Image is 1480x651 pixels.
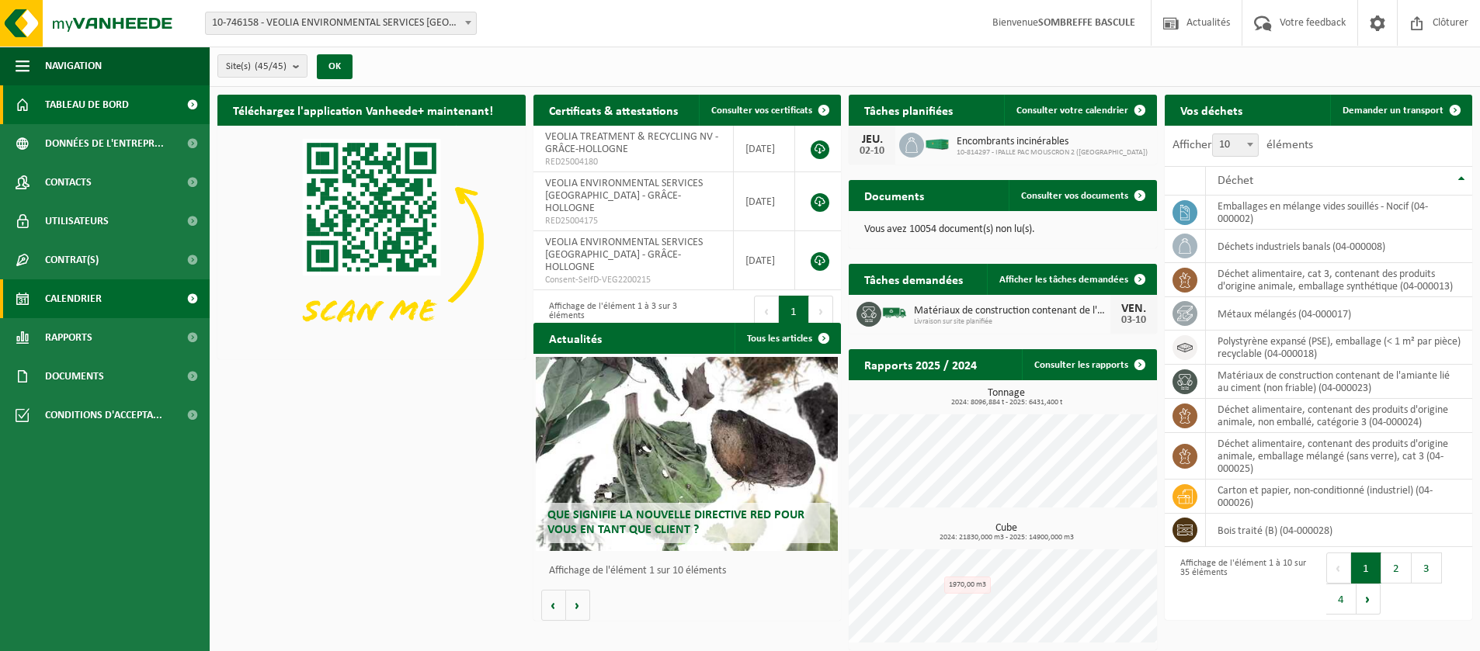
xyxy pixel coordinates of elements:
[1016,106,1128,116] span: Consulter votre calendrier
[45,163,92,202] span: Contacts
[914,305,1110,317] span: Matériaux de construction contenant de l'amiante lié au ciment (non friable)
[1009,180,1155,211] a: Consulter vos documents
[541,294,679,328] div: Affichage de l'élément 1 à 3 sur 3 éléments
[914,317,1110,327] span: Livraison sur site planifiée
[1326,583,1357,615] button: 4
[45,124,164,163] span: Données de l'entrepr...
[734,172,795,231] td: [DATE]
[536,357,838,551] a: Que signifie la nouvelle directive RED pour vous en tant que client ?
[205,12,477,35] span: 10-746158 - VEOLIA ENVIRONMENTAL SERVICES WALLONIE - GRÂCE-HOLLOGNE
[1218,175,1253,187] span: Déchet
[45,85,129,124] span: Tableau de bord
[1118,315,1149,326] div: 03-10
[1206,433,1473,480] td: déchet alimentaire, contenant des produits d'origine animale, emballage mélangé (sans verre), cat...
[881,300,908,326] img: BL-SO-LV
[856,399,1157,407] span: 2024: 8096,884 t - 2025: 6431,400 t
[45,396,162,435] span: Conditions d'accepta...
[1357,583,1381,615] button: Next
[45,241,99,279] span: Contrat(s)
[1038,17,1135,29] strong: SOMBREFFE BASCULE
[1343,106,1444,116] span: Demander un transport
[1021,191,1128,201] span: Consulter vos documents
[711,106,812,116] span: Consulter vos certificats
[547,509,804,536] span: Que signifie la nouvelle directive RED pour vous en tant que client ?
[1212,133,1259,157] span: 10
[1330,95,1471,126] a: Demander un transport
[545,237,703,273] span: VEOLIA ENVIRONMENTAL SERVICES [GEOGRAPHIC_DATA] - GRÂCE-HOLLOGNE
[549,566,834,577] p: Affichage de l'élément 1 sur 10 éléments
[957,148,1148,158] span: 10-814297 - IPALLE PAC MOUSCRON 2 ([GEOGRAPHIC_DATA])
[754,296,779,327] button: Previous
[1165,95,1258,125] h2: Vos déchets
[317,54,353,79] button: OK
[809,296,833,327] button: Next
[779,296,809,327] button: 1
[699,95,839,126] a: Consulter vos certificats
[545,156,722,168] span: RED25004180
[856,146,888,157] div: 02-10
[735,323,839,354] a: Tous les articles
[1206,230,1473,263] td: déchets industriels banals (04-000008)
[45,279,102,318] span: Calendrier
[1206,263,1473,297] td: déchet alimentaire, cat 3, contenant des produits d'origine animale, emballage synthétique (04-00...
[957,136,1148,148] span: Encombrants incinérables
[45,202,109,241] span: Utilisateurs
[864,224,1141,235] p: Vous avez 10054 document(s) non lu(s).
[924,137,950,151] img: HK-XC-30-GN-00
[45,318,92,357] span: Rapports
[1412,552,1442,583] button: 3
[217,95,509,125] h2: Téléchargez l'application Vanheede+ maintenant!
[206,12,476,34] span: 10-746158 - VEOLIA ENVIRONMENTAL SERVICES WALLONIE - GRÂCE-HOLLOGNE
[217,126,526,356] img: Download de VHEPlus App
[533,95,693,125] h2: Certificats & attestations
[849,349,992,379] h2: Rapports 2025 / 2024
[856,133,888,146] div: JEU.
[1206,365,1473,399] td: matériaux de construction contenant de l'amiante lié au ciment (non friable) (04-000023)
[545,215,722,227] span: RED25004175
[45,47,102,85] span: Navigation
[999,275,1128,285] span: Afficher les tâches demandées
[1326,552,1351,583] button: Previous
[545,131,718,155] span: VEOLIA TREATMENT & RECYCLING NV - GRÂCE-HOLLOGNE
[1206,297,1473,331] td: métaux mélangés (04-000017)
[255,61,287,71] count: (45/45)
[1206,514,1473,547] td: bois traité (B) (04-000028)
[226,55,287,78] span: Site(s)
[849,180,940,210] h2: Documents
[849,95,968,125] h2: Tâches planifiées
[944,577,991,594] div: 1970,00 m3
[987,264,1155,295] a: Afficher les tâches demandées
[566,590,590,621] button: Volgende
[45,357,104,396] span: Documents
[856,534,1157,542] span: 2024: 21830,000 m3 - 2025: 14900,000 m3
[734,126,795,172] td: [DATE]
[1022,349,1155,380] a: Consulter les rapports
[217,54,307,78] button: Site(s)(45/45)
[1381,552,1412,583] button: 2
[545,178,703,214] span: VEOLIA ENVIRONMENTAL SERVICES [GEOGRAPHIC_DATA] - GRÂCE-HOLLOGNE
[856,523,1157,542] h3: Cube
[1004,95,1155,126] a: Consulter votre calendrier
[1206,331,1473,365] td: polystyrène expansé (PSE), emballage (< 1 m² par pièce) recyclable (04-000018)
[1206,480,1473,514] td: carton et papier, non-conditionné (industriel) (04-000026)
[1118,303,1149,315] div: VEN.
[545,274,722,286] span: Consent-SelfD-VEG2200215
[533,323,617,353] h2: Actualités
[1206,399,1473,433] td: déchet alimentaire, contenant des produits d'origine animale, non emballé, catégorie 3 (04-000024)
[1213,134,1258,156] span: 10
[541,590,566,621] button: Vorige
[856,388,1157,407] h3: Tonnage
[1351,552,1381,583] button: 1
[1206,196,1473,230] td: emballages en mélange vides souillés - Nocif (04-000002)
[849,264,978,294] h2: Tâches demandées
[1173,139,1313,151] label: Afficher éléments
[734,231,795,290] td: [DATE]
[1173,551,1311,616] div: Affichage de l'élément 1 à 10 sur 35 éléments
